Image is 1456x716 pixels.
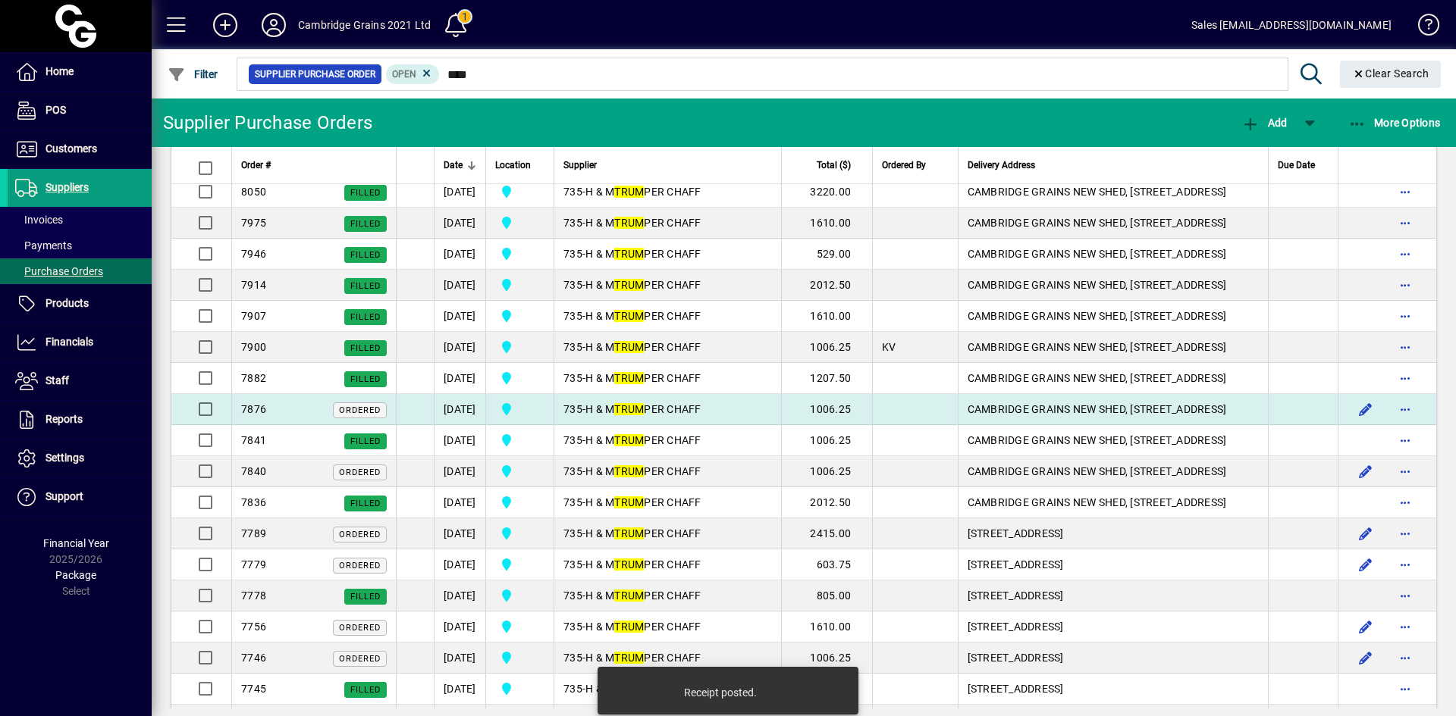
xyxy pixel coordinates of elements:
[585,589,701,602] span: H & M PER CHAFF
[563,496,582,508] span: 735
[15,239,72,252] span: Payments
[1352,67,1429,80] span: Clear Search
[8,207,152,233] a: Invoices
[45,297,89,309] span: Products
[614,465,644,477] em: TRUM
[554,301,781,332] td: -
[163,111,372,135] div: Supplier Purchase Orders
[563,157,597,174] span: Supplier
[241,217,266,229] span: 7975
[1393,304,1417,328] button: More options
[495,369,544,387] span: Cambridge Grains 2021 Ltd
[495,245,544,263] span: Cambridge Grains 2021 Ltd
[45,65,74,77] span: Home
[781,301,872,332] td: 1610.00
[350,343,381,353] span: Filled
[554,208,781,239] td: -
[386,64,440,84] mat-chip: Completion Status: Open
[791,157,864,174] div: Total ($)
[554,177,781,208] td: -
[585,527,701,539] span: H & M PER CHAFF
[585,558,701,571] span: H & M PER CHAFF
[201,11,249,39] button: Add
[585,403,701,415] span: H & M PER CHAFF
[563,465,582,477] span: 735
[495,307,544,325] span: Cambridge Grains 2021 Ltd
[958,177,1268,208] td: CAMBRIDGE GRAINS NEW SHED, [STREET_ADDRESS]
[434,332,485,363] td: [DATE]
[585,683,701,695] span: H & M PER CHAFF
[241,589,266,602] span: 7778
[350,685,381,695] span: Filled
[8,478,152,516] a: Support
[614,217,644,229] em: TRUM
[1354,459,1378,483] button: Edit
[434,518,485,549] td: [DATE]
[585,621,701,633] span: H & M PER CHAFF
[958,611,1268,643] td: [STREET_ADDRESS]
[563,186,582,198] span: 735
[1354,397,1378,421] button: Edit
[554,643,781,674] td: -
[434,549,485,580] td: [DATE]
[1354,552,1378,577] button: Edit
[241,186,266,198] span: 8050
[434,456,485,487] td: [DATE]
[249,11,298,39] button: Profile
[8,53,152,91] a: Home
[350,436,381,446] span: Filled
[241,434,266,446] span: 7841
[585,217,701,229] span: H & M PER CHAFF
[350,312,381,322] span: Filled
[781,208,872,239] td: 1610.00
[968,157,1035,174] span: Delivery Address
[339,623,381,633] span: Ordered
[1393,211,1417,235] button: More options
[45,374,69,386] span: Staff
[495,276,544,294] span: Cambridge Grains 2021 Ltd
[1393,614,1417,639] button: More options
[495,183,544,201] span: Cambridge Grains 2021 Ltd
[350,592,381,602] span: Filled
[241,157,271,174] span: Order #
[958,456,1268,487] td: CAMBRIDGE GRAINS NEW SHED, [STREET_ADDRESS]
[614,403,644,415] em: TRUM
[55,569,96,581] span: Package
[554,239,781,270] td: -
[434,177,485,208] td: [DATE]
[781,177,872,208] td: 3220.00
[958,549,1268,580] td: [STREET_ADDRESS]
[563,248,582,260] span: 735
[241,496,266,508] span: 7836
[1393,583,1417,608] button: More options
[241,248,266,260] span: 7946
[585,372,701,384] span: H & M PER CHAFF
[958,270,1268,301] td: CAMBRIDGE GRAINS NEW SHED, [STREET_ADDRESS]
[781,456,872,487] td: 1006.25
[781,549,872,580] td: 603.75
[350,374,381,384] span: Filled
[8,439,152,477] a: Settings
[614,527,644,539] em: TRUM
[495,524,544,542] span: Cambridge Grains 2021 Ltd
[434,270,485,301] td: [DATE]
[1354,521,1378,546] button: Edit
[8,258,152,284] a: Purchase Orders
[958,239,1268,270] td: CAMBRIDGE GRAINS NEW SHED, [STREET_ADDRESS]
[15,265,103,277] span: Purchase Orders
[350,188,381,198] span: Filled
[563,621,582,633] span: 735
[1393,273,1417,297] button: More options
[8,362,152,400] a: Staff
[585,652,701,664] span: H & M PER CHAFF
[554,549,781,580] td: -
[1238,109,1291,136] button: Add
[434,208,485,239] td: [DATE]
[585,341,701,353] span: H & M PER CHAFF
[563,527,582,539] span: 735
[434,643,485,674] td: [DATE]
[1348,117,1441,129] span: More Options
[781,643,872,674] td: 1006.25
[434,425,485,456] td: [DATE]
[554,487,781,518] td: -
